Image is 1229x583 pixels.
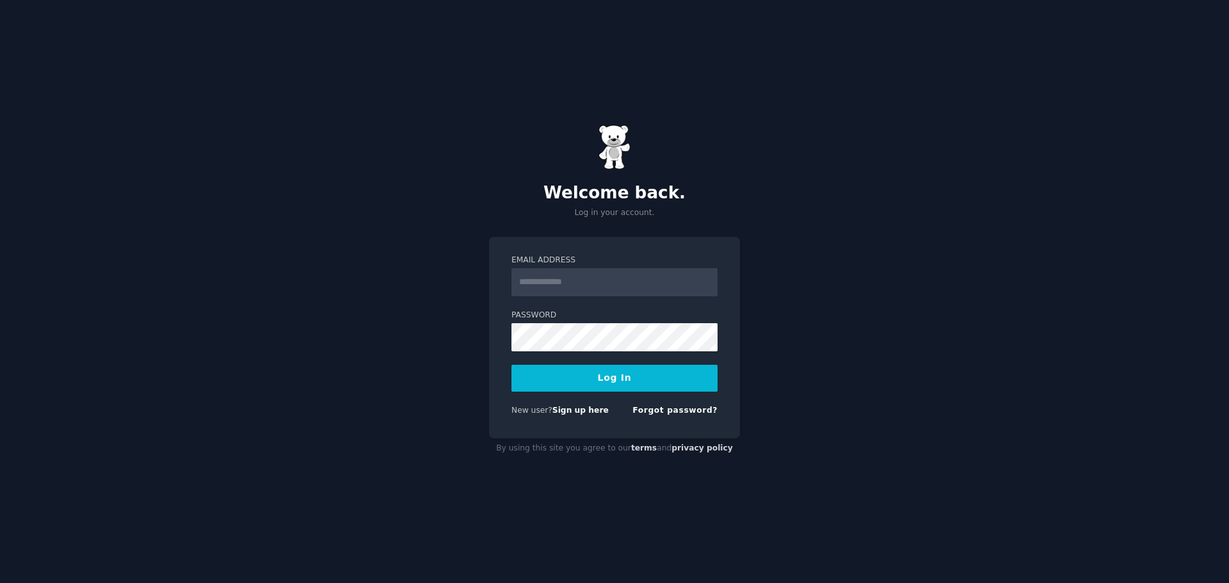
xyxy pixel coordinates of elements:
a: terms [631,443,657,452]
label: Password [511,310,718,321]
label: Email Address [511,255,718,266]
span: New user? [511,406,552,415]
a: Forgot password? [632,406,718,415]
h2: Welcome back. [489,183,740,204]
a: privacy policy [671,443,733,452]
img: Gummy Bear [598,125,631,170]
a: Sign up here [552,406,609,415]
p: Log in your account. [489,207,740,219]
button: Log In [511,365,718,392]
div: By using this site you agree to our and [489,438,740,459]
